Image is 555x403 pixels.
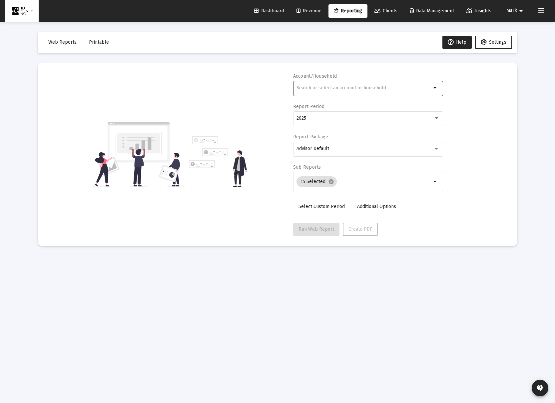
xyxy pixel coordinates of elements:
mat-icon: arrow_drop_down [431,178,439,186]
a: Clients [369,4,403,18]
span: Data Management [410,8,454,14]
button: Run Web Report [293,223,339,236]
span: Revenue [296,8,321,14]
input: Search or select an account or household [296,85,431,91]
span: Mark [506,8,517,14]
a: Dashboard [249,4,289,18]
span: Insights [466,8,491,14]
span: Clients [374,8,397,14]
span: Select Custom Period [298,204,345,209]
mat-icon: arrow_drop_down [431,84,439,92]
button: Printable [84,36,114,49]
img: Dashboard [10,4,34,18]
span: Web Reports [48,39,77,45]
span: Help [448,39,466,45]
img: reporting-alt [189,136,247,187]
mat-chip-list: Selection [296,175,431,188]
span: Dashboard [254,8,284,14]
img: reporting [93,121,185,187]
a: Reporting [328,4,367,18]
button: Help [442,36,472,49]
span: Additional Options [357,204,396,209]
button: Web Reports [43,36,82,49]
mat-icon: cancel [328,179,334,185]
span: Create PDF [348,226,372,232]
button: Create PDF [343,223,378,236]
span: Settings [489,39,506,45]
label: Account/Household [293,73,337,79]
span: Printable [89,39,109,45]
a: Data Management [404,4,459,18]
mat-icon: contact_support [536,384,544,392]
span: Advisor Default [296,146,329,151]
label: Report Package [293,134,328,140]
a: Revenue [291,4,327,18]
span: Reporting [334,8,362,14]
mat-chip: 15 Selected [296,176,337,187]
button: Settings [475,36,512,49]
button: Mark [498,4,533,17]
mat-icon: arrow_drop_down [517,4,525,18]
span: Run Web Report [298,226,334,232]
label: Report Period [293,104,325,109]
span: 2025 [296,115,306,121]
label: Sub Reports [293,164,321,170]
a: Insights [461,4,497,18]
